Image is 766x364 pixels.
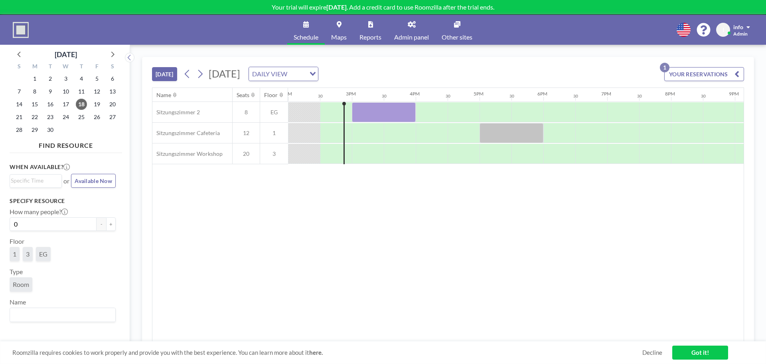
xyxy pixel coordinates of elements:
[45,111,56,123] span: Tuesday, September 23, 2025
[410,91,420,97] div: 4PM
[435,15,479,45] a: Other sites
[107,86,118,97] span: Saturday, September 13, 2025
[63,177,69,185] span: or
[260,109,288,116] span: EG
[249,67,318,81] div: Search for option
[10,197,116,205] h3: Specify resource
[43,62,58,72] div: T
[11,176,57,185] input: Search for option
[152,67,177,81] button: [DATE]
[12,349,642,356] span: Roomzilla requires cookies to work properly and provide you with the best experience. You can lea...
[733,24,743,30] span: info
[388,15,435,45] a: Admin panel
[45,124,56,135] span: Tuesday, September 30, 2025
[290,69,305,79] input: Search for option
[76,111,87,123] span: Thursday, September 25, 2025
[642,349,662,356] a: Decline
[73,62,89,72] div: T
[10,237,24,245] label: Floor
[359,34,381,40] span: Reports
[45,86,56,97] span: Tuesday, September 9, 2025
[701,93,706,99] div: 30
[326,3,347,11] b: [DATE]
[10,208,68,216] label: How many people?
[14,86,25,97] span: Sunday, September 7, 2025
[76,73,87,84] span: Thursday, September 4, 2025
[573,93,578,99] div: 30
[60,111,71,123] span: Wednesday, September 24, 2025
[55,49,77,60] div: [DATE]
[723,26,724,34] span: I
[474,91,484,97] div: 5PM
[294,34,318,40] span: Schedule
[91,86,103,97] span: Friday, September 12, 2025
[233,150,260,157] span: 20
[152,109,200,116] span: Sitzungszimmer 2
[10,138,122,149] h4: FIND RESOURCE
[209,68,240,80] span: [DATE]
[29,124,40,135] span: Monday, September 29, 2025
[13,22,29,38] img: organization-logo
[14,124,25,135] span: Sunday, September 28, 2025
[60,86,71,97] span: Wednesday, September 10, 2025
[14,99,25,110] span: Sunday, September 14, 2025
[346,91,356,97] div: 3PM
[509,93,514,99] div: 30
[107,111,118,123] span: Saturday, September 27, 2025
[264,91,278,99] div: Floor
[60,99,71,110] span: Wednesday, September 17, 2025
[29,86,40,97] span: Monday, September 8, 2025
[233,109,260,116] span: 8
[156,91,171,99] div: Name
[105,62,120,72] div: S
[446,93,450,99] div: 30
[10,268,23,276] label: Type
[29,111,40,123] span: Monday, September 22, 2025
[45,99,56,110] span: Tuesday, September 16, 2025
[10,298,26,306] label: Name
[89,62,105,72] div: F
[260,150,288,157] span: 3
[76,99,87,110] span: Thursday, September 18, 2025
[107,99,118,110] span: Saturday, September 20, 2025
[660,63,669,72] p: 1
[60,73,71,84] span: Wednesday, September 3, 2025
[325,15,353,45] a: Maps
[251,69,289,79] span: DAILY VIEW
[637,93,642,99] div: 30
[75,177,112,184] span: Available Now
[152,150,223,157] span: Sitzungszimmer Workshop
[91,99,103,110] span: Friday, September 19, 2025
[29,73,40,84] span: Monday, September 1, 2025
[729,91,739,97] div: 9PM
[91,111,103,123] span: Friday, September 26, 2025
[13,250,16,258] span: 1
[71,174,116,188] button: Available Now
[394,34,429,40] span: Admin panel
[233,129,260,137] span: 12
[76,86,87,97] span: Thursday, September 11, 2025
[353,15,388,45] a: Reports
[382,93,387,99] div: 30
[107,73,118,84] span: Saturday, September 6, 2025
[14,111,25,123] span: Sunday, September 21, 2025
[672,346,728,360] a: Got it!
[29,99,40,110] span: Monday, September 15, 2025
[664,67,744,81] button: YOUR RESERVATIONS1
[12,62,27,72] div: S
[26,250,30,258] span: 3
[537,91,547,97] div: 6PM
[11,310,111,320] input: Search for option
[106,217,116,231] button: +
[260,129,288,137] span: 1
[601,91,611,97] div: 7PM
[442,34,472,40] span: Other sites
[10,308,115,322] div: Search for option
[665,91,675,97] div: 8PM
[318,93,323,99] div: 30
[97,217,106,231] button: -
[287,15,325,45] a: Schedule
[91,73,103,84] span: Friday, September 5, 2025
[309,349,323,356] a: here.
[733,31,748,37] span: Admin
